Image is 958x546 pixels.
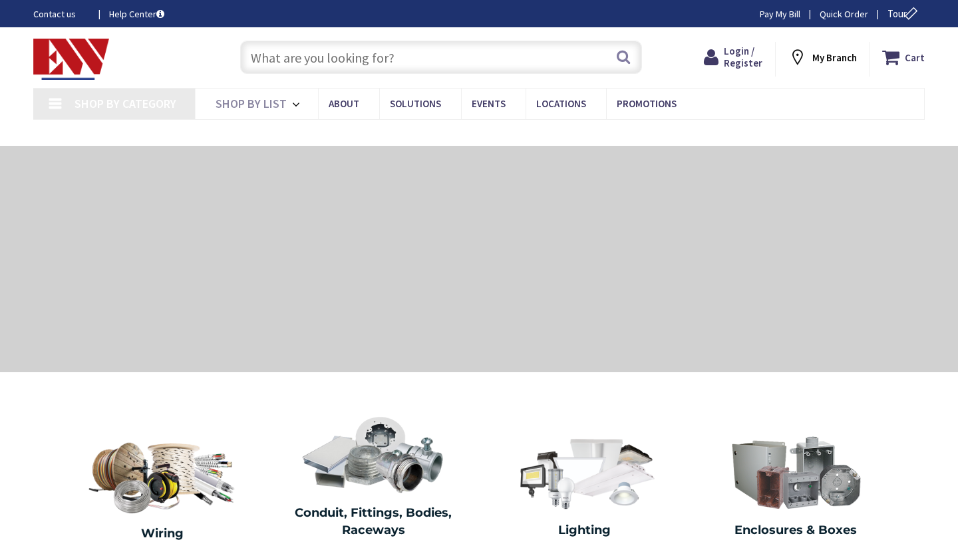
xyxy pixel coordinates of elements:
[33,39,109,80] img: Electrical Wholesalers, Inc.
[701,522,892,539] h2: Enclosures & Boxes
[536,97,586,110] span: Locations
[617,97,677,110] span: Promotions
[240,41,642,74] input: What are you looking for?
[390,97,441,110] span: Solutions
[109,7,164,21] a: Help Center
[75,96,176,111] span: Shop By Category
[760,7,800,21] a: Pay My Bill
[216,96,287,111] span: Shop By List
[887,7,921,20] span: Tour
[905,45,925,69] strong: Cart
[812,51,857,64] strong: My Branch
[704,45,762,69] a: Login / Register
[788,45,857,69] div: My Branch
[472,97,506,110] span: Events
[329,97,359,110] span: About
[820,7,868,21] a: Quick Order
[63,525,261,543] h2: Wiring
[33,7,88,21] a: Contact us
[724,45,762,69] span: Login / Register
[278,505,470,539] h2: Conduit, Fittings, Bodies, Raceways
[882,45,925,69] a: Cart
[489,522,681,539] h2: Lighting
